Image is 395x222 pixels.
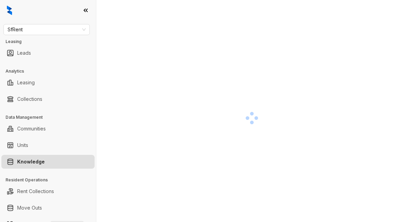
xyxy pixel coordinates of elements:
[17,184,54,198] a: Rent Collections
[17,201,42,215] a: Move Outs
[6,68,96,74] h3: Analytics
[17,122,46,136] a: Communities
[6,114,96,120] h3: Data Management
[17,155,45,169] a: Knowledge
[8,24,86,35] span: SfRent
[7,6,12,15] img: logo
[1,201,95,215] li: Move Outs
[1,184,95,198] li: Rent Collections
[17,138,28,152] a: Units
[1,155,95,169] li: Knowledge
[1,46,95,60] li: Leads
[17,76,35,89] a: Leasing
[6,177,96,183] h3: Resident Operations
[1,76,95,89] li: Leasing
[6,39,96,45] h3: Leasing
[17,46,31,60] a: Leads
[1,122,95,136] li: Communities
[1,138,95,152] li: Units
[17,92,42,106] a: Collections
[1,92,95,106] li: Collections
